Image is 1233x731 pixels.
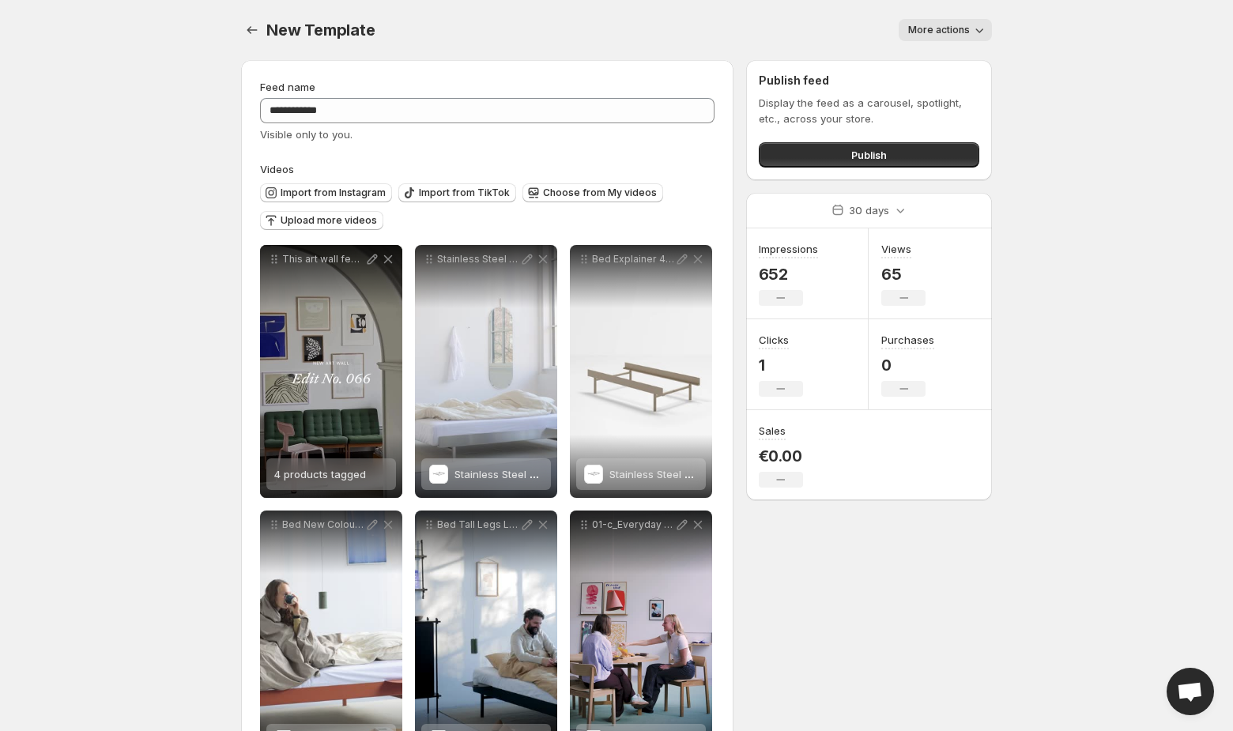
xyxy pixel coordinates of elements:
h3: Purchases [881,332,934,348]
span: Upload more videos [281,214,377,227]
p: Bed Explainer 4-5 V2 [592,253,674,266]
button: Import from Instagram [260,183,392,202]
p: 1 [759,356,803,375]
p: 65 [881,265,926,284]
span: 4 products tagged [274,468,366,480]
span: Import from Instagram [281,187,386,199]
p: Bed New Colour Launch 4-5 [282,518,364,531]
span: Stainless Steel Bed [609,468,703,480]
p: 01-c_Everyday Chair_Carousel_Context 1_9-16 [592,518,674,531]
button: Settings [241,19,263,41]
button: Import from TikTok [398,183,516,202]
div: Bed Explainer 4-5 V2Stainless Steel BedStainless Steel Bed [570,245,712,498]
span: More actions [908,24,970,36]
span: Import from TikTok [419,187,510,199]
span: Publish [851,147,887,163]
p: 652 [759,265,818,284]
h3: Sales [759,423,786,439]
h2: Publish feed [759,73,979,89]
p: €0.00 [759,447,803,465]
h3: Impressions [759,241,818,257]
h3: Clicks [759,332,789,348]
button: Publish [759,142,979,168]
div: This art wall features clean lines blending subtle shades and artistic detail for a harmonious_24... [260,245,402,498]
p: 30 days [849,202,889,218]
p: Bed Tall Legs Launch 4-5 Moving Image V1 [437,518,519,531]
span: Choose from My videos [543,187,657,199]
p: Stainless Steel Bed in Context 4-5 [437,253,519,266]
span: Stainless Steel Bed [454,468,549,480]
span: Visible only to you. [260,128,353,141]
a: Open chat [1167,668,1214,715]
span: Feed name [260,81,315,93]
div: Stainless Steel Bed in Context 4-5Stainless Steel BedStainless Steel Bed [415,245,557,498]
button: More actions [899,19,992,41]
p: 0 [881,356,934,375]
button: Choose from My videos [522,183,663,202]
p: Display the feed as a carousel, spotlight, etc., across your store. [759,95,979,126]
h3: Views [881,241,911,257]
span: Videos [260,163,294,175]
p: This art wall features clean lines blending subtle shades and artistic detail for a harmonious_2 [282,253,364,266]
span: New Template [266,21,375,40]
button: Upload more videos [260,211,383,230]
